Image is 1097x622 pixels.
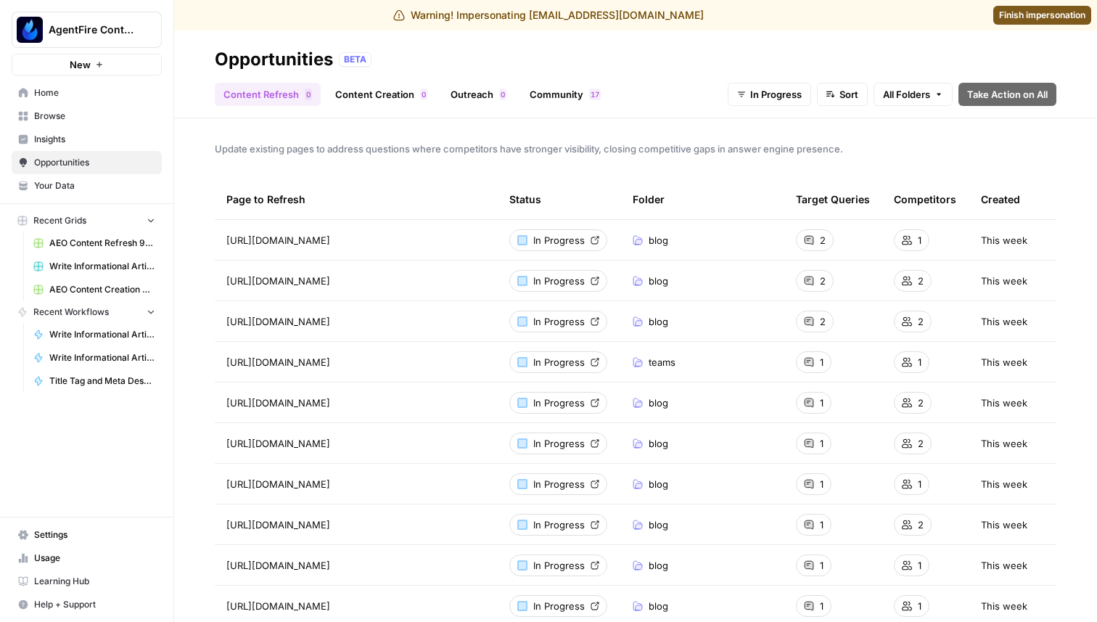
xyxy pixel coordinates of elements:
[215,48,333,71] div: Opportunities
[649,274,668,288] span: blog
[750,87,802,102] span: In Progress
[820,436,823,451] span: 1
[649,477,668,491] span: blog
[820,274,826,288] span: 2
[49,237,155,250] span: AEO Content Refresh 9/22
[820,517,823,532] span: 1
[49,351,155,364] span: Write Informational Article Outline
[27,346,162,369] a: Write Informational Article Outline
[874,83,953,106] button: All Folders
[326,83,436,106] a: Content Creation0
[226,396,330,410] span: [URL][DOMAIN_NAME]
[533,233,585,247] span: In Progress
[993,6,1091,25] a: Finish impersonation
[649,599,668,613] span: blog
[820,477,823,491] span: 1
[420,89,427,100] div: 0
[981,233,1027,247] span: This week
[49,22,136,37] span: AgentFire Content
[226,179,486,219] div: Page to Refresh
[226,558,330,573] span: [URL][DOMAIN_NAME]
[981,558,1027,573] span: This week
[981,477,1027,491] span: This week
[521,83,609,106] a: Community17
[12,105,162,128] a: Browse
[918,355,921,369] span: 1
[509,270,607,292] a: In Progress
[533,396,585,410] span: In Progress
[27,278,162,301] a: AEO Content Creation 9/22
[728,83,811,106] button: In Progress
[509,473,607,495] a: In Progress
[226,233,330,247] span: [URL][DOMAIN_NAME]
[533,599,585,613] span: In Progress
[509,229,607,251] a: In Progress
[70,57,91,72] span: New
[422,89,426,100] span: 0
[509,555,607,576] a: In Progress
[918,599,921,613] span: 1
[12,301,162,323] button: Recent Workflows
[533,558,585,573] span: In Progress
[649,436,668,451] span: blog
[509,595,607,617] a: In Progress
[918,436,924,451] span: 2
[12,54,162,75] button: New
[958,83,1056,106] button: Take Action on All
[34,598,155,611] span: Help + Support
[33,306,109,319] span: Recent Workflows
[34,133,155,146] span: Insights
[226,314,330,329] span: [URL][DOMAIN_NAME]
[34,86,155,99] span: Home
[33,214,86,227] span: Recent Grids
[649,396,668,410] span: blog
[820,396,823,410] span: 1
[27,323,162,346] a: Write Informational Article Body
[533,436,585,451] span: In Progress
[509,351,607,373] a: In Progress
[894,179,956,219] div: Competitors
[649,314,668,329] span: blog
[12,547,162,570] a: Usage
[533,274,585,288] span: In Progress
[499,89,506,100] div: 0
[226,436,330,451] span: [URL][DOMAIN_NAME]
[34,575,155,588] span: Learning Hub
[817,83,868,106] button: Sort
[883,87,930,102] span: All Folders
[918,558,921,573] span: 1
[649,558,668,573] span: blog
[215,142,1056,156] span: Update existing pages to address questions where competitors have stronger visibility, closing co...
[27,255,162,278] a: Write Informational Articles
[12,523,162,547] a: Settings
[981,274,1027,288] span: This week
[34,156,155,169] span: Opportunities
[393,8,704,22] div: Warning! Impersonating [EMAIL_ADDRESS][DOMAIN_NAME]
[27,232,162,255] a: AEO Content Refresh 9/22
[509,392,607,414] a: In Progress
[649,517,668,532] span: blog
[820,233,826,247] span: 2
[999,9,1085,22] span: Finish impersonation
[649,355,675,369] span: teams
[591,89,595,100] span: 1
[796,179,870,219] div: Target Queries
[533,314,585,329] span: In Progress
[981,355,1027,369] span: This week
[918,274,924,288] span: 2
[12,593,162,616] button: Help + Support
[226,355,330,369] span: [URL][DOMAIN_NAME]
[226,274,330,288] span: [URL][DOMAIN_NAME]
[226,477,330,491] span: [URL][DOMAIN_NAME]
[215,83,321,106] a: Content Refresh0
[509,179,541,219] div: Status
[918,477,921,491] span: 1
[49,260,155,273] span: Write Informational Articles
[49,283,155,296] span: AEO Content Creation 9/22
[12,570,162,593] a: Learning Hub
[17,17,43,43] img: AgentFire Content Logo
[34,552,155,565] span: Usage
[820,558,823,573] span: 1
[533,355,585,369] span: In Progress
[981,179,1020,219] div: Created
